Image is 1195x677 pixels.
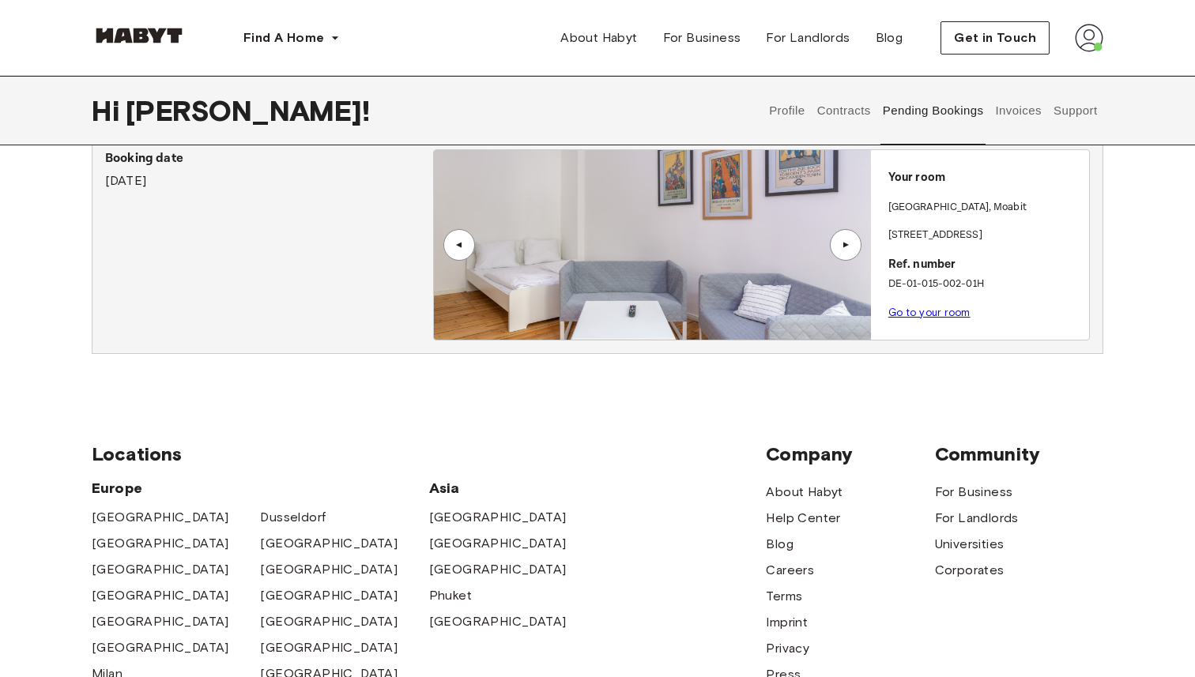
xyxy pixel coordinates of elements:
a: [GEOGRAPHIC_DATA] [260,586,398,605]
span: Get in Touch [954,28,1036,47]
img: Image of the room [434,150,870,340]
span: For Business [663,28,741,47]
a: [GEOGRAPHIC_DATA] [92,560,229,579]
p: DE-01-015-002-01H [888,276,1083,292]
a: [GEOGRAPHIC_DATA] [92,508,229,527]
button: Get in Touch [941,21,1050,55]
a: [GEOGRAPHIC_DATA] [429,534,567,553]
a: Dusseldorf [260,508,326,527]
button: Contracts [815,76,873,145]
a: [GEOGRAPHIC_DATA] [429,612,567,631]
div: ▲ [451,240,467,250]
span: [PERSON_NAME] ! [126,94,370,127]
a: [GEOGRAPHIC_DATA] [429,560,567,579]
a: Go to your room [888,307,971,318]
p: Your room [888,169,1083,187]
p: [GEOGRAPHIC_DATA] , Moabit [888,200,1027,216]
a: [GEOGRAPHIC_DATA] [92,586,229,605]
a: Careers [766,561,814,580]
a: About Habyt [766,483,843,502]
a: Privacy [766,639,809,658]
button: Support [1051,76,1099,145]
a: [GEOGRAPHIC_DATA] [92,638,229,657]
a: [GEOGRAPHIC_DATA] [260,638,398,657]
span: For Landlords [766,28,850,47]
button: Profile [767,76,808,145]
img: avatar [1075,24,1103,52]
span: About Habyt [560,28,637,47]
a: For Business [650,22,754,54]
a: [GEOGRAPHIC_DATA] [92,534,229,553]
a: Phuket [429,586,472,605]
p: Booking date [105,149,433,168]
span: Asia [429,479,597,498]
button: Find A Home [231,22,352,54]
div: ▲ [838,240,854,250]
button: Pending Bookings [880,76,986,145]
a: Terms [766,587,802,606]
button: Invoices [993,76,1043,145]
span: Community [935,442,1103,466]
a: For Landlords [753,22,862,54]
span: Europe [92,479,429,498]
a: [GEOGRAPHIC_DATA] [92,612,229,631]
a: [GEOGRAPHIC_DATA] [260,560,398,579]
a: Corporates [935,561,1005,580]
span: Find A Home [243,28,324,47]
a: Universities [935,535,1005,554]
div: [DATE] [105,149,433,190]
div: user profile tabs [763,76,1103,145]
a: Blog [863,22,916,54]
p: [STREET_ADDRESS] [888,228,1083,243]
span: Locations [92,442,766,466]
span: Hi [92,94,126,127]
p: Ref. number [888,256,1083,274]
img: Habyt [92,28,187,43]
a: For Landlords [935,509,1019,528]
a: [GEOGRAPHIC_DATA] [429,508,567,527]
a: [GEOGRAPHIC_DATA] [260,612,398,631]
a: [GEOGRAPHIC_DATA] [260,534,398,553]
a: Imprint [766,613,808,632]
a: Blog [766,535,794,554]
span: Blog [876,28,903,47]
a: For Business [935,483,1013,502]
a: Help Center [766,509,840,528]
span: Company [766,442,934,466]
a: About Habyt [548,22,650,54]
